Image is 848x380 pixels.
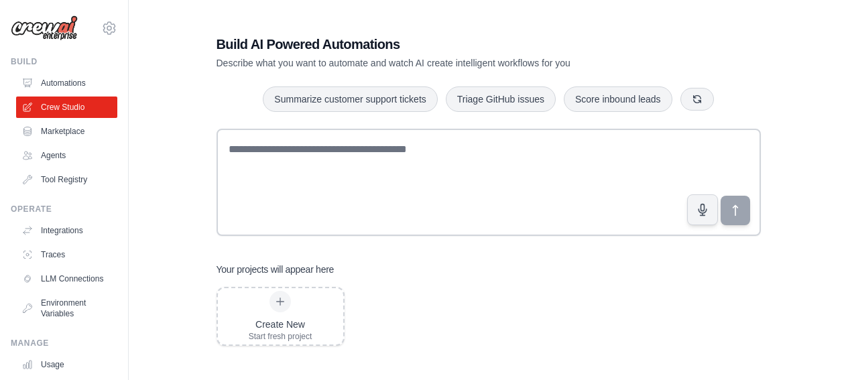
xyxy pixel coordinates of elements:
div: Operate [11,204,117,214]
button: Click to speak your automation idea [687,194,718,225]
img: Logo [11,15,78,41]
div: Start fresh project [249,331,312,342]
button: Get new suggestions [680,88,714,111]
a: Integrations [16,220,117,241]
div: Create New [249,318,312,331]
a: Agents [16,145,117,166]
div: Manage [11,338,117,349]
a: Usage [16,354,117,375]
a: Marketplace [16,121,117,142]
a: Crew Studio [16,97,117,118]
a: Tool Registry [16,169,117,190]
a: LLM Connections [16,268,117,290]
button: Score inbound leads [564,86,672,112]
h3: Your projects will appear here [217,263,335,276]
div: Build [11,56,117,67]
button: Summarize customer support tickets [263,86,437,112]
a: Traces [16,244,117,265]
p: Describe what you want to automate and watch AI create intelligent workflows for you [217,56,667,70]
a: Environment Variables [16,292,117,324]
h1: Build AI Powered Automations [217,35,667,54]
a: Automations [16,72,117,94]
button: Triage GitHub issues [446,86,556,112]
